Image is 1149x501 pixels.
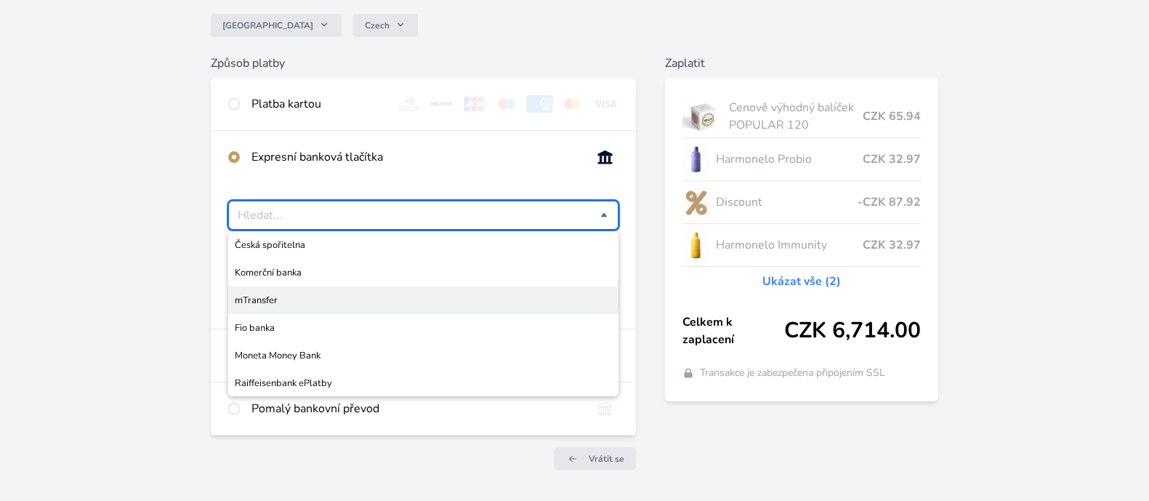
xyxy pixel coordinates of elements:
input: Česká spořitelnaKomerční bankamTransferFio bankaMoneta Money BankRaiffeisenbank ePlatby [238,207,600,224]
img: visa.svg [592,95,618,113]
span: CZK 32.97 [863,236,921,254]
img: onlineBanking_CZ.svg [592,148,618,166]
div: Vyberte svou banku [228,201,618,230]
span: mTransfer [235,293,611,308]
img: bankTransfer_IBAN.svg [592,400,618,417]
span: Transakce je zabezpečena připojením SSL [700,366,885,380]
span: Celkem k zaplacení [682,313,784,348]
img: CLEAN_PROBIO_se_stinem_x-lo.jpg [682,141,710,177]
span: CZK 32.97 [863,151,921,168]
img: discount-lo.png [682,184,710,220]
span: Česká spořitelna [235,238,611,252]
span: Harmonelo Probio [715,151,862,168]
span: Harmonelo Immunity [715,236,862,254]
span: CZK 6,714.00 [784,318,921,344]
span: Czech [365,20,390,31]
img: jcb.svg [461,95,488,113]
img: popular.jpg [682,98,724,135]
a: Ukázat vše (2) [762,273,841,290]
span: Fio banka [235,321,611,335]
span: Raiffeisenbank ePlatby [235,376,611,390]
div: Expresní banková tlačítka [251,148,579,166]
img: amex.svg [526,95,553,113]
div: Platba kartou [251,95,384,113]
span: Discount [715,193,857,211]
span: Vrátit se [589,453,624,465]
img: IMMUNITY_se_stinem_x-lo.jpg [682,227,710,263]
span: Komerční banka [235,265,611,280]
span: [GEOGRAPHIC_DATA] [222,20,313,31]
img: discover.svg [428,95,455,113]
button: [GEOGRAPHIC_DATA] [211,14,342,37]
img: maestro.svg [493,95,520,113]
a: Vrátit se [554,447,636,470]
button: Czech [353,14,418,37]
div: Pomalý bankovní převod [251,400,579,417]
img: diners.svg [395,95,422,113]
h6: Zaplatit [665,55,938,72]
img: mc.svg [559,95,586,113]
span: Cenově výhodný balíček POPULAR 120 [729,99,862,134]
h6: Způsob platby [211,55,635,72]
span: -CZK 87.92 [858,193,921,211]
span: CZK 65.94 [863,108,921,125]
span: Moneta Money Bank [235,348,611,363]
